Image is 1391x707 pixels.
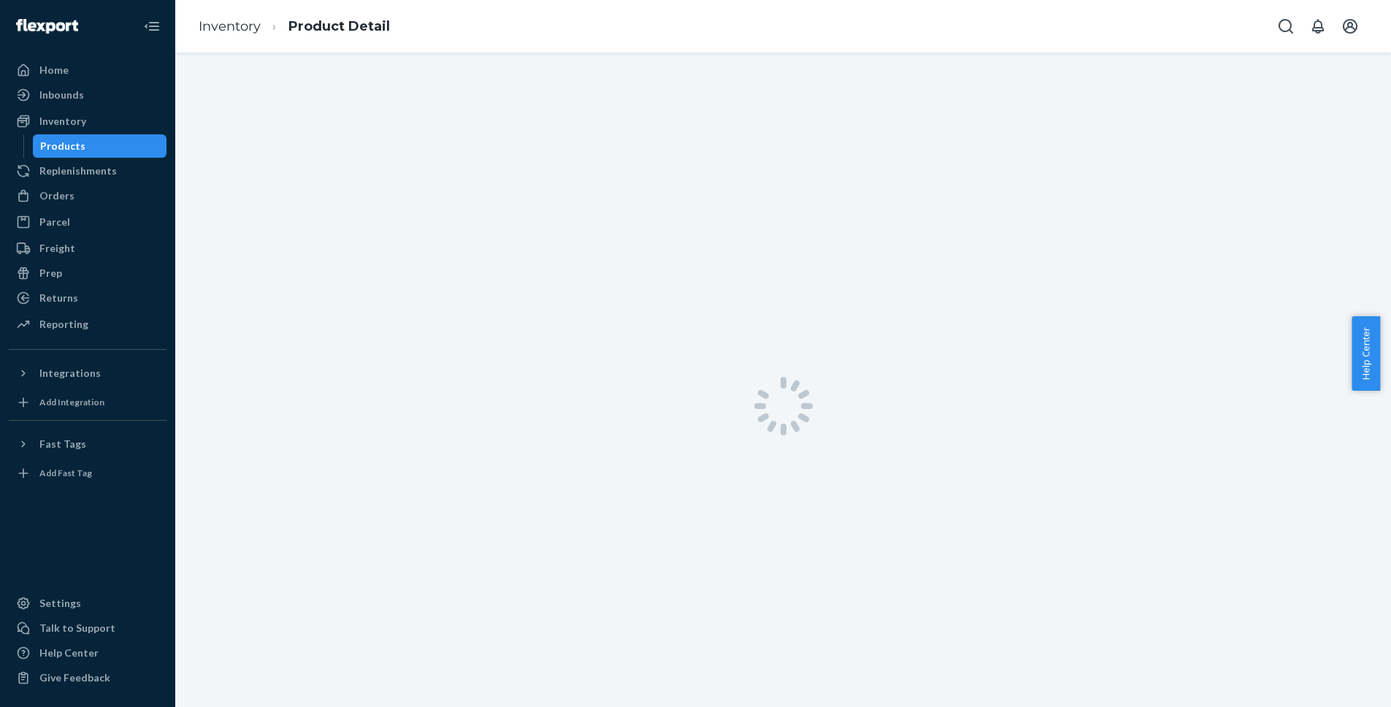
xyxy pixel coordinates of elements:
[9,313,166,336] a: Reporting
[39,63,69,77] div: Home
[33,134,167,158] a: Products
[288,18,390,34] a: Product Detail
[9,159,166,183] a: Replenishments
[39,291,78,305] div: Returns
[9,641,166,665] a: Help Center
[39,396,104,408] div: Add Integration
[9,261,166,285] a: Prep
[1271,12,1300,41] button: Open Search Box
[39,670,110,685] div: Give Feedback
[39,366,101,381] div: Integrations
[9,237,166,260] a: Freight
[137,12,166,41] button: Close Navigation
[9,110,166,133] a: Inventory
[1303,12,1333,41] button: Open notifications
[39,317,88,332] div: Reporting
[39,467,92,479] div: Add Fast Tag
[199,18,261,34] a: Inventory
[39,266,62,280] div: Prep
[187,5,402,48] ol: breadcrumbs
[9,184,166,207] a: Orders
[40,139,85,153] div: Products
[9,666,166,689] button: Give Feedback
[39,621,115,635] div: Talk to Support
[9,362,166,385] button: Integrations
[39,188,74,203] div: Orders
[1352,316,1380,391] button: Help Center
[39,646,99,660] div: Help Center
[9,616,166,640] button: Talk to Support
[9,391,166,414] a: Add Integration
[9,432,166,456] button: Fast Tags
[9,58,166,82] a: Home
[39,596,81,611] div: Settings
[9,462,166,485] a: Add Fast Tag
[9,83,166,107] a: Inbounds
[39,215,70,229] div: Parcel
[9,210,166,234] a: Parcel
[39,164,117,178] div: Replenishments
[9,592,166,615] a: Settings
[39,114,86,129] div: Inventory
[39,437,86,451] div: Fast Tags
[39,241,75,256] div: Freight
[9,286,166,310] a: Returns
[16,19,78,34] img: Flexport logo
[1336,12,1365,41] button: Open account menu
[39,88,84,102] div: Inbounds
